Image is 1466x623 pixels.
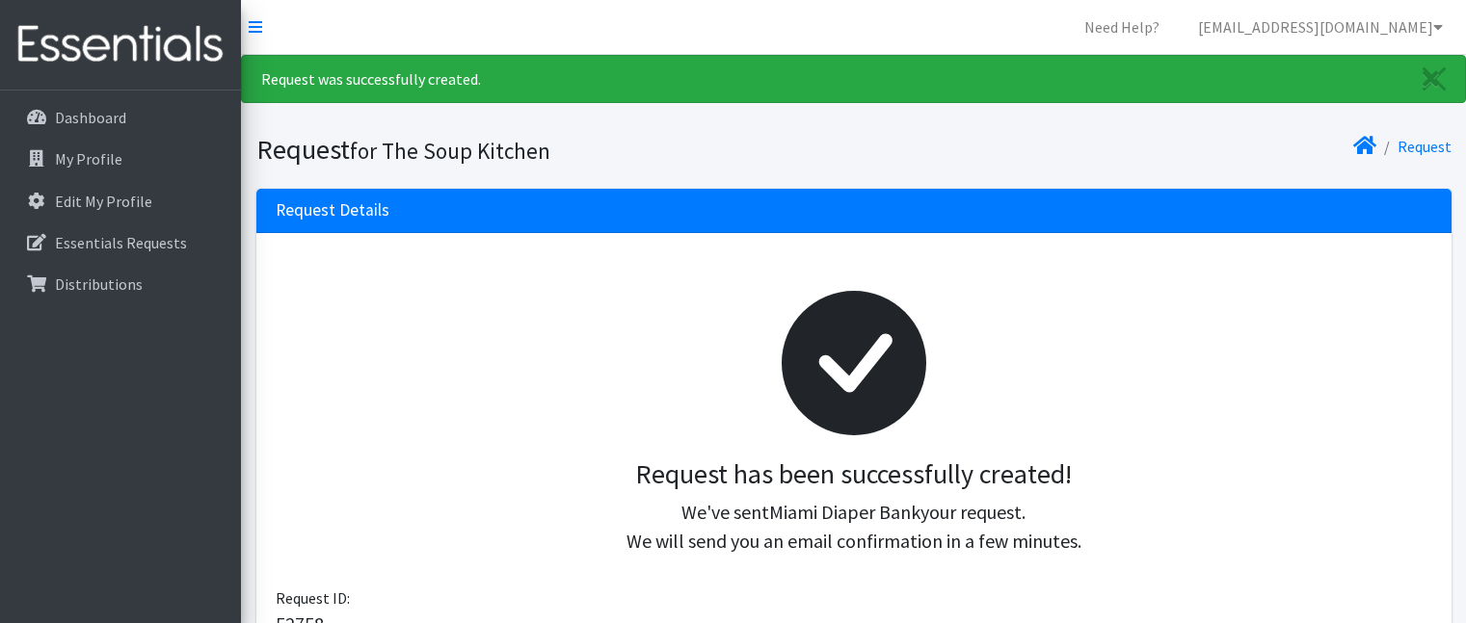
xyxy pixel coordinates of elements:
a: Essentials Requests [8,223,233,262]
p: Dashboard [55,108,126,127]
span: Miami Diaper Bank [769,500,920,524]
a: Close [1403,56,1465,102]
a: [EMAIL_ADDRESS][DOMAIN_NAME] [1183,8,1458,46]
a: Dashboard [8,98,233,137]
a: Need Help? [1069,8,1175,46]
span: Request ID: [276,588,350,608]
h3: Request Details [276,200,389,221]
p: Edit My Profile [55,192,152,211]
p: Distributions [55,274,143,294]
small: for The Soup Kitchen [350,137,550,165]
a: Edit My Profile [8,182,233,221]
p: My Profile [55,149,122,169]
a: My Profile [8,140,233,178]
p: We've sent your request. We will send you an email confirmation in a few minutes. [291,498,1417,556]
p: Essentials Requests [55,233,187,252]
img: HumanEssentials [8,13,233,77]
a: Request [1398,137,1452,156]
a: Distributions [8,265,233,303]
h3: Request has been successfully created! [291,458,1417,491]
h1: Request [256,133,847,167]
div: Request was successfully created. [241,55,1466,103]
